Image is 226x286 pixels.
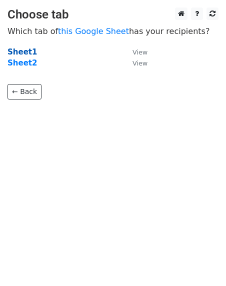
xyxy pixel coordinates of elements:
small: View [132,59,147,67]
a: Sheet2 [7,58,37,67]
iframe: Chat Widget [176,238,226,286]
a: Sheet1 [7,47,37,56]
a: View [122,58,147,67]
small: View [132,48,147,56]
a: View [122,47,147,56]
p: Which tab of has your recipients? [7,26,218,36]
h3: Choose tab [7,7,218,22]
a: this Google Sheet [58,26,129,36]
a: ← Back [7,84,41,99]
